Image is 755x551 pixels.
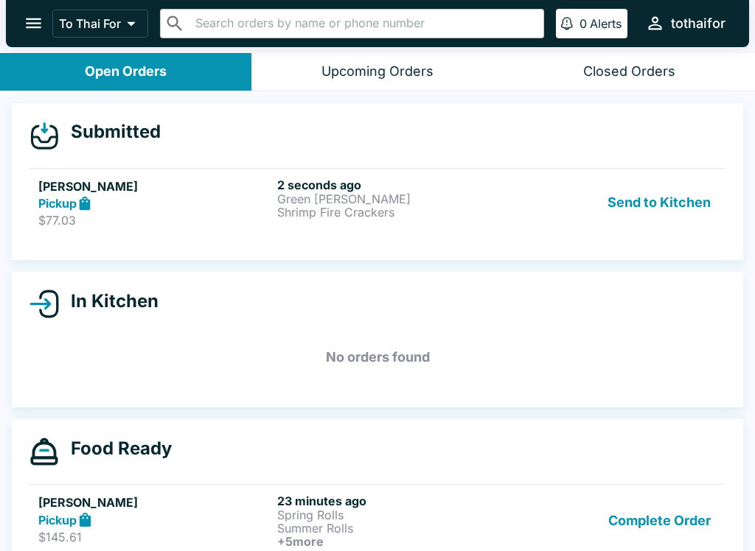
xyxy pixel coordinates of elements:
[38,213,271,228] p: $77.03
[602,178,717,228] button: Send to Kitchen
[38,530,271,544] p: $145.61
[59,16,121,31] p: To Thai For
[580,16,587,31] p: 0
[59,290,159,312] h4: In Kitchen
[277,494,510,508] h6: 23 minutes ago
[59,438,172,460] h4: Food Ready
[277,192,510,206] p: Green [PERSON_NAME]
[602,494,717,548] button: Complete Order
[59,121,161,143] h4: Submitted
[38,494,271,511] h5: [PERSON_NAME]
[277,206,510,219] p: Shrimp Fire Crackers
[191,13,537,34] input: Search orders by name or phone number
[29,331,726,384] h5: No orders found
[583,63,675,80] div: Closed Orders
[38,178,271,195] h5: [PERSON_NAME]
[277,535,510,548] h6: + 5 more
[671,15,726,32] div: tothaifor
[52,10,148,38] button: To Thai For
[38,196,77,211] strong: Pickup
[639,7,731,39] button: tothaifor
[15,4,52,42] button: open drawer
[277,178,510,192] h6: 2 seconds ago
[277,508,510,522] p: Spring Rolls
[321,63,434,80] div: Upcoming Orders
[590,16,622,31] p: Alerts
[38,513,77,527] strong: Pickup
[29,168,726,237] a: [PERSON_NAME]Pickup$77.032 seconds agoGreen [PERSON_NAME]Shrimp Fire CrackersSend to Kitchen
[85,63,167,80] div: Open Orders
[277,522,510,535] p: Summer Rolls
